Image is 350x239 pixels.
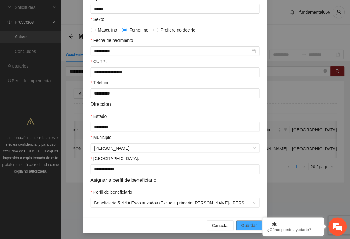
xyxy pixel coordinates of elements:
span: Estamos en línea. [36,82,85,144]
span: Asignar a perfil de beneficiario [91,176,156,184]
label: CURP: [91,58,107,65]
label: Estado: [91,113,108,120]
span: Prefiero no decirlo [158,27,198,33]
div: Chatee con nosotros ahora [32,31,103,39]
textarea: Escriba su mensaje y pulse “Intro” [3,167,117,189]
input: Teléfono: [91,88,260,98]
input: Fecha de nacimiento: [94,48,250,54]
input: CURP: [91,67,260,77]
input: Estado: [91,122,260,132]
span: Masculino [96,27,120,33]
label: Colonia: [91,155,139,162]
input: Colonia: [91,164,260,174]
label: Teléfono: [91,79,111,86]
div: ¡Hola! [267,222,319,226]
span: Cancelar [212,222,229,229]
label: Municipio: [91,134,113,141]
input: Apellido 2: [91,4,260,14]
p: ¿Cómo puedo ayudarte? [267,227,319,232]
label: Perfil de beneficiario [91,189,132,196]
button: Guardar [236,221,262,230]
span: Dirección [91,100,111,108]
button: Cancelar [207,221,234,230]
label: Sexo: [91,16,104,23]
label: Fecha de nacimiento: [91,37,134,44]
span: Guardar [241,222,257,229]
div: Minimizar ventana de chat en vivo [100,3,115,18]
span: Femenino [127,27,151,33]
span: Aquiles Serdán [94,144,256,153]
span: Beneficiario 5 NNA Escolarizados (Escuela primaria Elisa Griensen- Aquiles Serdán) [94,198,256,207]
